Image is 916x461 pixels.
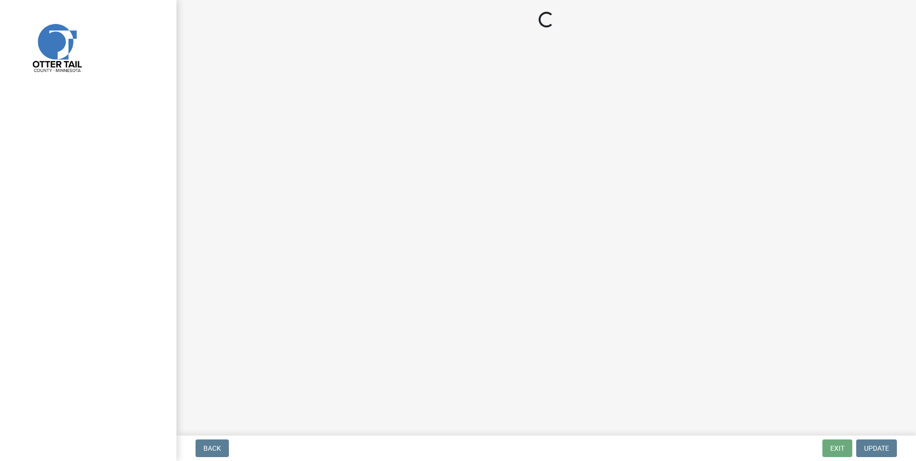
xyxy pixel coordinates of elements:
[196,439,229,457] button: Back
[864,444,889,452] span: Update
[822,439,852,457] button: Exit
[20,10,93,84] img: Otter Tail County, Minnesota
[856,439,897,457] button: Update
[203,444,221,452] span: Back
